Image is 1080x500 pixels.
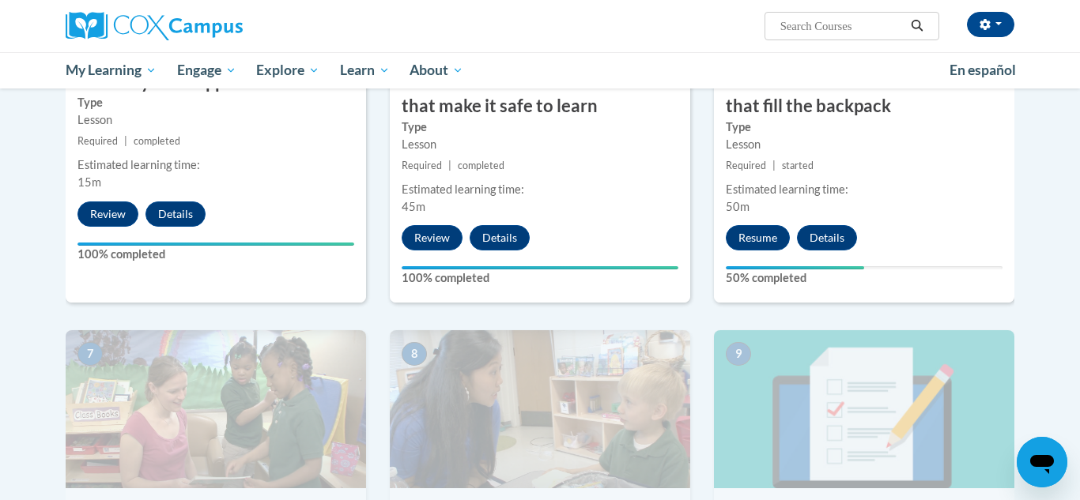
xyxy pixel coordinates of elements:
[42,52,1038,88] div: Main menu
[726,136,1003,153] div: Lesson
[726,269,1003,287] label: 50% completed
[330,52,400,88] a: Learn
[402,269,678,287] label: 100% completed
[402,266,678,269] div: Your progress
[726,160,766,171] span: Required
[77,246,354,263] label: 100% completed
[177,61,236,80] span: Engage
[782,160,814,171] span: started
[402,160,442,171] span: Required
[402,136,678,153] div: Lesson
[726,181,1003,198] div: Estimated learning time:
[402,118,678,136] label: Type
[772,160,776,171] span: |
[134,135,180,147] span: completed
[77,135,118,147] span: Required
[714,330,1014,488] img: Course Image
[167,52,247,88] a: Engage
[448,160,451,171] span: |
[66,12,243,40] img: Cox Campus
[950,62,1016,78] span: En español
[402,181,678,198] div: Estimated learning time:
[66,61,157,80] span: My Learning
[77,94,354,111] label: Type
[340,61,390,80] span: Learn
[66,12,366,40] a: Cox Campus
[77,342,103,366] span: 7
[77,201,138,227] button: Review
[726,225,790,250] button: Resume
[256,61,319,80] span: Explore
[714,70,1014,119] h3: The Content elements – The ones that fill the backpack
[470,225,530,250] button: Details
[726,342,751,366] span: 9
[905,17,929,36] button: Search
[726,200,750,213] span: 50m
[390,70,690,119] h3: The Climate Elements – The ones that make it safe to learn
[390,330,690,488] img: Course Image
[726,118,1003,136] label: Type
[1017,437,1067,487] iframe: Button to launch messaging window
[939,54,1026,87] a: En español
[402,225,463,250] button: Review
[402,342,427,366] span: 8
[77,111,354,129] div: Lesson
[77,242,354,246] div: Your progress
[400,52,474,88] a: About
[246,52,330,88] a: Explore
[779,17,905,36] input: Search Courses
[77,175,101,189] span: 15m
[55,52,167,88] a: My Learning
[458,160,504,171] span: completed
[410,61,463,80] span: About
[967,12,1014,37] button: Account Settings
[145,201,206,227] button: Details
[124,135,127,147] span: |
[66,330,366,488] img: Course Image
[726,266,864,269] div: Your progress
[77,156,354,174] div: Estimated learning time:
[402,200,425,213] span: 45m
[797,225,857,250] button: Details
